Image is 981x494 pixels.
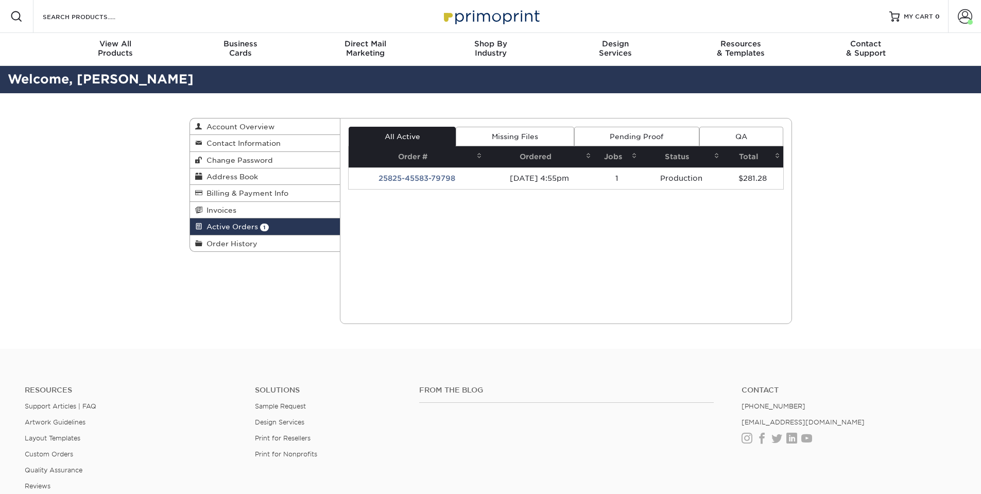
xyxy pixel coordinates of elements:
[439,5,542,27] img: Primoprint
[553,39,678,58] div: Services
[25,466,82,474] a: Quality Assurance
[25,482,50,490] a: Reviews
[202,173,258,181] span: Address Book
[722,146,783,167] th: Total
[190,235,340,251] a: Order History
[428,39,553,48] span: Shop By
[190,202,340,218] a: Invoices
[25,450,73,458] a: Custom Orders
[178,39,303,58] div: Cards
[742,386,956,395] a: Contact
[202,139,281,147] span: Contact Information
[803,39,928,58] div: & Support
[178,39,303,48] span: Business
[640,167,722,189] td: Production
[485,146,594,167] th: Ordered
[260,224,269,231] span: 1
[349,146,485,167] th: Order #
[419,386,714,395] h4: From the Blog
[53,39,178,48] span: View All
[722,167,783,189] td: $281.28
[190,168,340,185] a: Address Book
[553,39,678,48] span: Design
[594,167,640,189] td: 1
[202,156,273,164] span: Change Password
[303,39,428,48] span: Direct Mail
[190,185,340,201] a: Billing & Payment Info
[574,127,699,146] a: Pending Proof
[190,135,340,151] a: Contact Information
[25,386,239,395] h4: Resources
[640,146,722,167] th: Status
[202,223,258,231] span: Active Orders
[25,434,80,442] a: Layout Templates
[742,418,865,426] a: [EMAIL_ADDRESS][DOMAIN_NAME]
[25,402,96,410] a: Support Articles | FAQ
[349,167,485,189] td: 25825-45583-79798
[428,39,553,58] div: Industry
[678,39,803,58] div: & Templates
[303,33,428,66] a: Direct MailMarketing
[202,206,236,214] span: Invoices
[190,152,340,168] a: Change Password
[202,189,288,197] span: Billing & Payment Info
[25,418,85,426] a: Artwork Guidelines
[178,33,303,66] a: BusinessCards
[456,127,574,146] a: Missing Files
[202,123,274,131] span: Account Overview
[303,39,428,58] div: Marketing
[678,39,803,48] span: Resources
[553,33,678,66] a: DesignServices
[904,12,933,21] span: MY CART
[255,418,304,426] a: Design Services
[428,33,553,66] a: Shop ByIndustry
[935,13,940,20] span: 0
[53,39,178,58] div: Products
[190,218,340,235] a: Active Orders 1
[594,146,640,167] th: Jobs
[42,10,142,23] input: SEARCH PRODUCTS.....
[678,33,803,66] a: Resources& Templates
[255,450,317,458] a: Print for Nonprofits
[202,240,257,248] span: Order History
[53,33,178,66] a: View AllProducts
[255,434,311,442] a: Print for Resellers
[255,386,404,395] h4: Solutions
[255,402,306,410] a: Sample Request
[485,167,594,189] td: [DATE] 4:55pm
[190,118,340,135] a: Account Overview
[699,127,783,146] a: QA
[349,127,456,146] a: All Active
[803,33,928,66] a: Contact& Support
[742,402,805,410] a: [PHONE_NUMBER]
[803,39,928,48] span: Contact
